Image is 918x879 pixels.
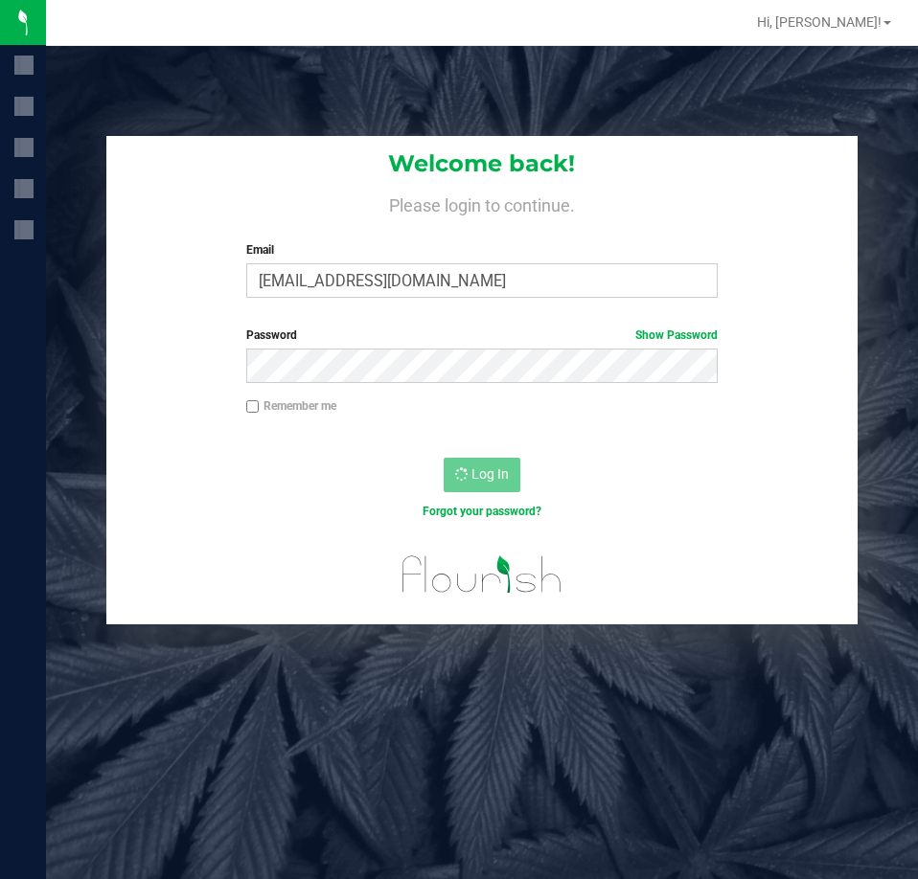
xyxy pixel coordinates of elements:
[106,192,857,214] h4: Please login to continue.
[635,328,718,342] a: Show Password
[444,458,520,492] button: Log In
[757,14,882,30] span: Hi, [PERSON_NAME]!
[246,241,718,259] label: Email
[423,505,541,518] a: Forgot your password?
[471,466,509,482] span: Log In
[106,151,857,176] h1: Welcome back!
[246,397,336,415] label: Remember me
[388,540,576,609] img: flourish_logo.svg
[246,328,297,342] span: Password
[246,400,260,414] input: Remember me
